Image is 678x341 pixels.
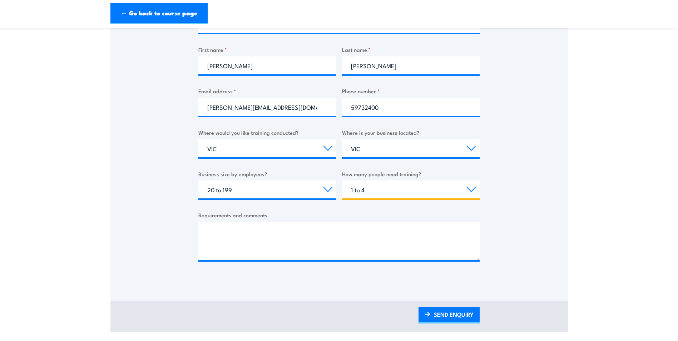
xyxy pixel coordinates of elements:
label: Last name [342,45,480,54]
a: SEND ENQUIRY [419,307,480,323]
label: How many people need training? [342,170,480,178]
label: Requirements and comments [198,211,480,219]
label: Where would you like training conducted? [198,128,336,137]
label: Phone number [342,87,480,95]
label: Where is your business located? [342,128,480,137]
label: First name [198,45,336,54]
label: Email address [198,87,336,95]
label: Business size by employees? [198,170,336,178]
a: ← Go back to course page [110,3,208,24]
